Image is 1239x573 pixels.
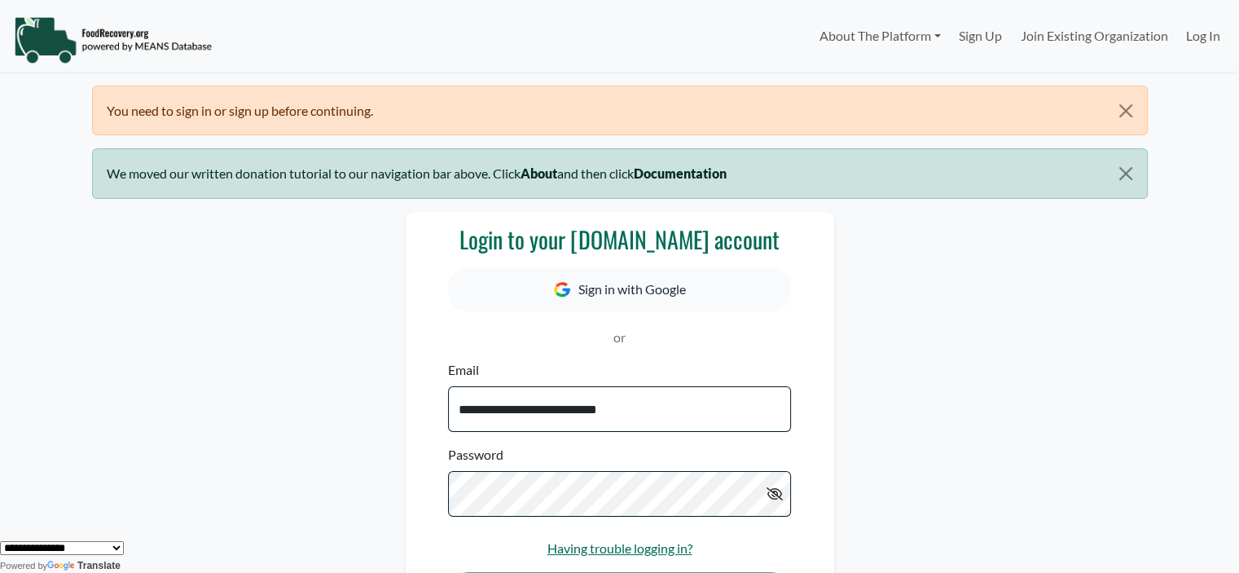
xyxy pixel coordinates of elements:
[1105,86,1146,135] button: Close
[950,20,1011,52] a: Sign Up
[1177,20,1229,52] a: Log In
[448,360,479,380] label: Email
[448,226,790,253] h3: Login to your [DOMAIN_NAME] account
[92,86,1148,135] div: You need to sign in or sign up before continuing.
[448,328,790,347] p: or
[448,267,790,311] button: Sign in with Google
[47,561,77,572] img: Google Translate
[554,282,570,298] img: Google Icon
[448,445,503,465] label: Password
[521,165,557,181] b: About
[1011,20,1176,52] a: Join Existing Organization
[810,20,949,52] a: About The Platform
[92,148,1148,198] div: We moved our written donation tutorial to our navigation bar above. Click and then click
[1105,149,1146,198] button: Close
[634,165,727,181] b: Documentation
[14,15,212,64] img: NavigationLogo_FoodRecovery-91c16205cd0af1ed486a0f1a7774a6544ea792ac00100771e7dd3ec7c0e58e41.png
[47,560,121,571] a: Translate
